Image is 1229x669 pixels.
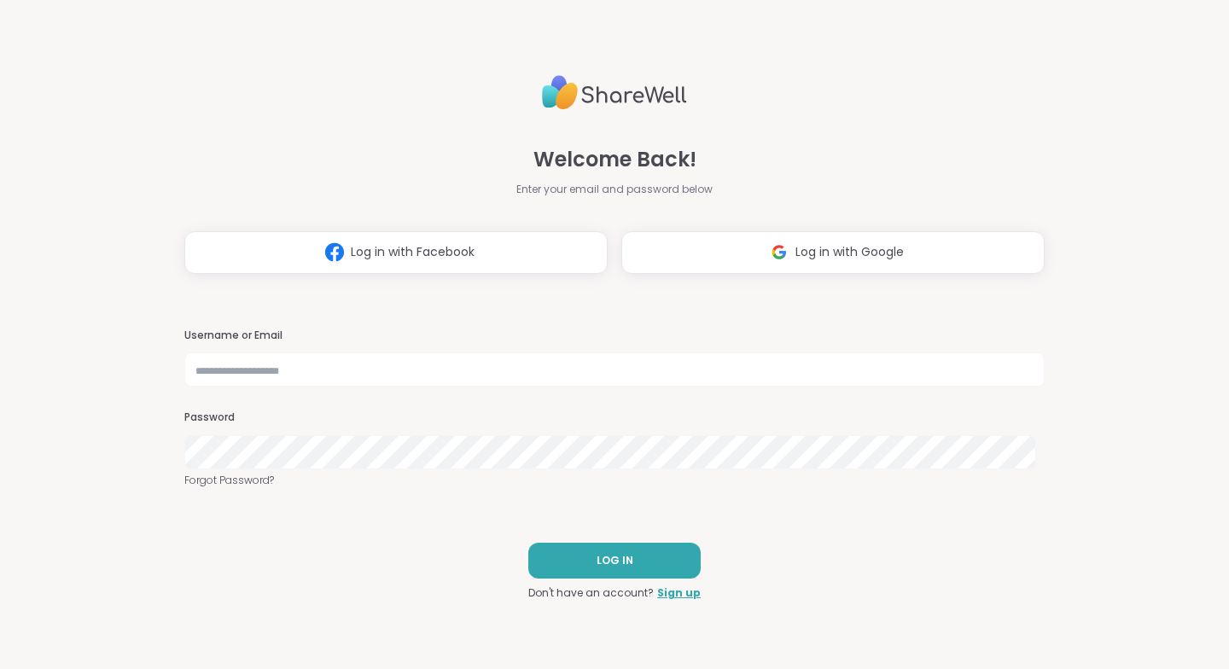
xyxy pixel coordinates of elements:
img: ShareWell Logo [542,68,687,117]
span: Welcome Back! [533,144,696,175]
button: Log in with Google [621,231,1045,274]
a: Sign up [657,585,701,601]
a: Forgot Password? [184,473,1045,488]
span: Enter your email and password below [516,182,713,197]
button: Log in with Facebook [184,231,608,274]
h3: Username or Email [184,329,1045,343]
span: Log in with Google [795,243,904,261]
img: ShareWell Logomark [763,236,795,268]
button: LOG IN [528,543,701,579]
span: Log in with Facebook [351,243,475,261]
h3: Password [184,410,1045,425]
img: ShareWell Logomark [318,236,351,268]
span: Don't have an account? [528,585,654,601]
span: LOG IN [597,553,633,568]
